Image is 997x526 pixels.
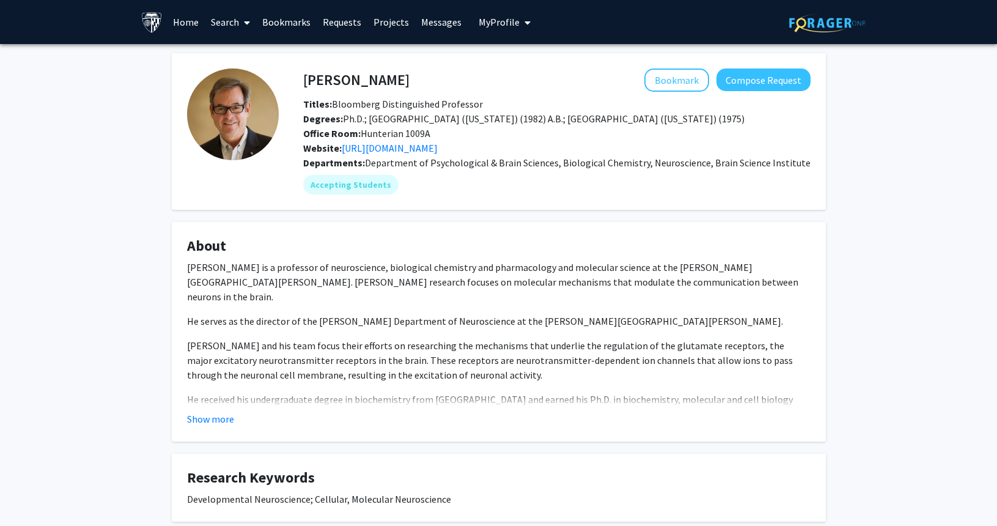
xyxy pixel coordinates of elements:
span: My Profile [479,16,520,28]
h4: About [187,237,811,255]
a: Projects [367,1,415,43]
a: Messages [415,1,468,43]
span: Department of Psychological & Brain Sciences, Biological Chemistry, Neuroscience, Brain Science I... [365,157,811,169]
div: Developmental Neuroscience; Cellular, Molecular Neuroscience [187,492,811,506]
p: [PERSON_NAME] and his team focus their efforts on researching the mechanisms that underlie the re... [187,338,811,382]
a: Bookmarks [256,1,317,43]
a: Requests [317,1,367,43]
h4: Research Keywords [187,469,811,487]
b: Website: [303,142,342,154]
button: Show more [187,412,234,426]
p: [PERSON_NAME] is a professor of neuroscience, biological chemistry and pharmacology and molecular... [187,260,811,304]
span: Hunterian 1009A [303,127,430,139]
h4: [PERSON_NAME] [303,69,410,91]
mat-chip: Accepting Students [303,175,399,194]
p: He serves as the director of the [PERSON_NAME] Department of Neuroscience at the [PERSON_NAME][GE... [187,314,811,328]
a: Opens in a new tab [342,142,438,154]
img: Johns Hopkins University Logo [141,12,163,33]
button: Compose Request to Richard Huganir [716,69,811,91]
span: Ph.D.; [GEOGRAPHIC_DATA] ([US_STATE]) (1982) A.B.; [GEOGRAPHIC_DATA] ([US_STATE]) (1975) [303,113,745,125]
button: Add Richard Huganir to Bookmarks [644,69,709,92]
b: Office Room: [303,127,361,139]
span: Bloomberg Distinguished Professor [303,98,483,110]
iframe: Chat [9,471,52,517]
img: Profile Picture [187,69,279,160]
a: Search [205,1,256,43]
b: Departments: [303,157,365,169]
b: Degrees: [303,113,343,125]
img: ForagerOne Logo [789,13,866,32]
p: He received his undergraduate degree in biochemistry from [GEOGRAPHIC_DATA] and earned his Ph.D. ... [187,392,811,451]
b: Titles: [303,98,332,110]
a: Home [167,1,205,43]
